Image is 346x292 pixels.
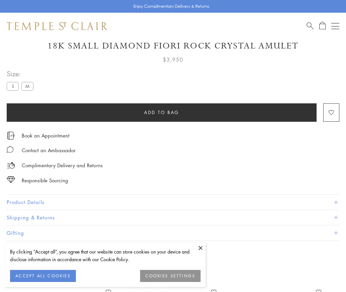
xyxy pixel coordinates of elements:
button: Gifting [7,225,339,240]
div: Contact an Ambassador [22,146,76,155]
h1: 18K Small Diamond Fiori Rock Crystal Amulet [7,40,339,52]
button: ACCEPT ALL COOKIES [10,270,76,282]
a: Search [307,22,314,30]
div: By clicking “Accept all”, you agree that our website can store cookies on your device and disclos... [10,248,201,263]
p: Complimentary Delivery and Returns [22,161,103,170]
a: Book an Appointment [22,132,70,139]
label: M [21,82,33,90]
button: Product Details [7,195,339,210]
button: COOKIES SETTINGS [140,270,201,282]
div: Responsible Sourcing [22,176,68,185]
p: Enjoy Complimentary Delivery & Returns [133,3,209,10]
button: Shipping & Returns [7,210,339,225]
img: Temple St. Clair [7,22,108,30]
a: Open Shopping Bag [319,22,326,30]
label: S [7,82,19,90]
img: icon_sourcing.svg [7,176,15,183]
button: Add to bag [7,103,317,122]
button: Open navigation [331,22,339,30]
span: $3,950 [163,55,183,64]
img: MessageIcon-01_2.svg [7,146,13,153]
img: icon_delivery.svg [7,161,15,170]
span: Size: [7,68,36,79]
img: icon_appointment.svg [7,132,15,139]
span: Add to bag [144,109,179,116]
